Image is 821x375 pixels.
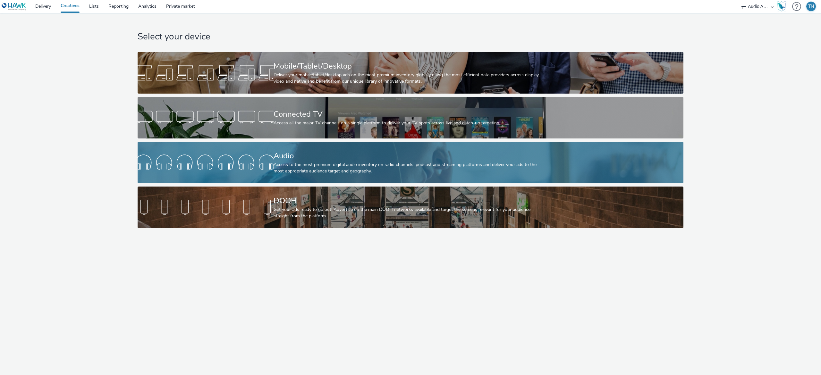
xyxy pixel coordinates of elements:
div: Access to the most premium digital audio inventory on radio channels, podcast and streaming platf... [274,162,545,175]
div: Connected TV [274,109,545,120]
a: DOOHGet your ads ready to go out! Advertise on the main DOOH networks available and target the sc... [138,187,683,228]
a: Hawk Academy [777,1,789,12]
a: Mobile/Tablet/DesktopDeliver your mobile/tablet/desktop ads on the most premium inventory globall... [138,52,683,94]
div: DOOH [274,195,545,206]
a: Connected TVAccess all the major TV channels on a single platform to deliver your TV spots across... [138,97,683,138]
a: AudioAccess to the most premium digital audio inventory on radio channels, podcast and streaming ... [138,142,683,183]
h1: Select your device [138,31,683,43]
div: Deliver your mobile/tablet/desktop ads on the most premium inventory globally using the most effi... [274,72,545,85]
div: Audio [274,150,545,162]
div: TN [808,2,814,11]
div: Access all the major TV channels on a single platform to deliver your TV spots across live and ca... [274,120,545,126]
img: undefined Logo [2,3,26,11]
div: Mobile/Tablet/Desktop [274,61,545,72]
img: Hawk Academy [777,1,786,12]
div: Get your ads ready to go out! Advertise on the main DOOH networks available and target the screen... [274,206,545,220]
